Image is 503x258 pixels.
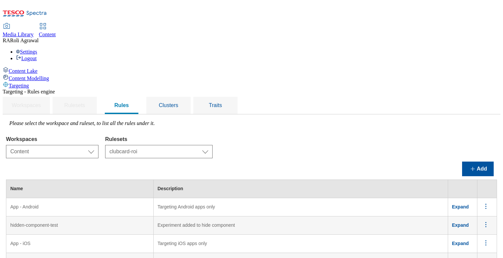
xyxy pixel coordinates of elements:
a: Settings [16,49,37,55]
div: Targeting - Rules engine [3,89,500,95]
a: Logout [16,56,37,61]
a: Content [39,24,56,38]
span: RA [3,38,10,43]
label: Rulesets [105,136,213,142]
svg: menus [482,239,490,247]
a: Content Lake [3,67,500,74]
td: App - iOS [6,235,154,253]
span: Content Modelling [9,75,49,81]
span: Roli Agrawal [10,38,39,43]
label: Please select the workspace and ruleset, to list all the rules under it. [9,120,155,126]
th: Name [6,180,154,198]
span: Content Lake [9,68,38,74]
td: Targeting iOS apps only [153,235,448,253]
td: Targeting Android apps only [153,198,448,216]
button: Add [462,162,494,176]
a: Content Modelling [3,74,500,81]
span: Targeting [9,83,29,88]
span: Content [39,32,56,37]
span: Clusters [159,102,178,108]
span: Expand [452,222,469,228]
th: Description [153,180,448,198]
td: hidden-component-test [6,216,154,235]
td: App - Android [6,198,154,216]
span: Expand [452,204,469,209]
span: Expand [452,241,469,246]
a: Media Library [3,24,34,38]
svg: menus [482,202,490,210]
span: Media Library [3,32,34,37]
svg: menus [482,220,490,229]
label: Workspaces [6,136,98,142]
span: Rules [114,102,129,108]
a: Targeting [3,81,500,89]
span: Traits [209,102,222,108]
td: Experiment added to hide component [153,216,448,235]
